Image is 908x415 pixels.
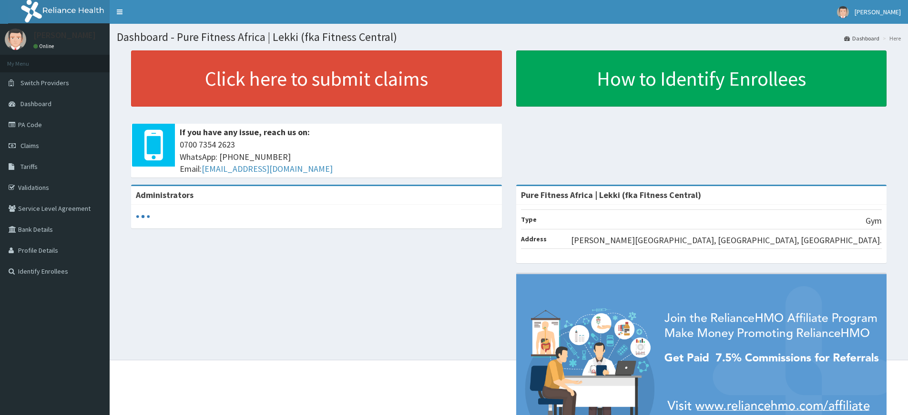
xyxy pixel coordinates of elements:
[880,34,901,42] li: Here
[571,234,882,247] p: [PERSON_NAME][GEOGRAPHIC_DATA], [GEOGRAPHIC_DATA], [GEOGRAPHIC_DATA].
[136,209,150,224] svg: audio-loading
[844,34,879,42] a: Dashboard
[521,189,701,200] strong: Pure Fitness Africa | Lekki (fka Fitness Central)
[20,141,39,150] span: Claims
[855,8,901,16] span: [PERSON_NAME]
[131,50,502,107] a: Click here to submit claims
[33,31,96,40] p: [PERSON_NAME]
[866,215,882,227] p: Gym
[516,50,887,107] a: How to Identify Enrollees
[20,162,38,171] span: Tariffs
[5,29,26,50] img: User Image
[33,43,56,49] a: Online
[202,163,333,174] a: [EMAIL_ADDRESS][DOMAIN_NAME]
[521,235,547,243] b: Address
[136,189,194,200] b: Administrators
[20,79,69,87] span: Switch Providers
[180,127,310,138] b: If you have any issue, reach us on:
[521,215,537,224] b: Type
[117,31,901,43] h1: Dashboard - Pure Fitness Africa | Lekki (fka Fitness Central)
[180,138,497,175] span: 0700 7354 2623 WhatsApp: [PHONE_NUMBER] Email:
[837,6,849,18] img: User Image
[20,99,51,108] span: Dashboard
